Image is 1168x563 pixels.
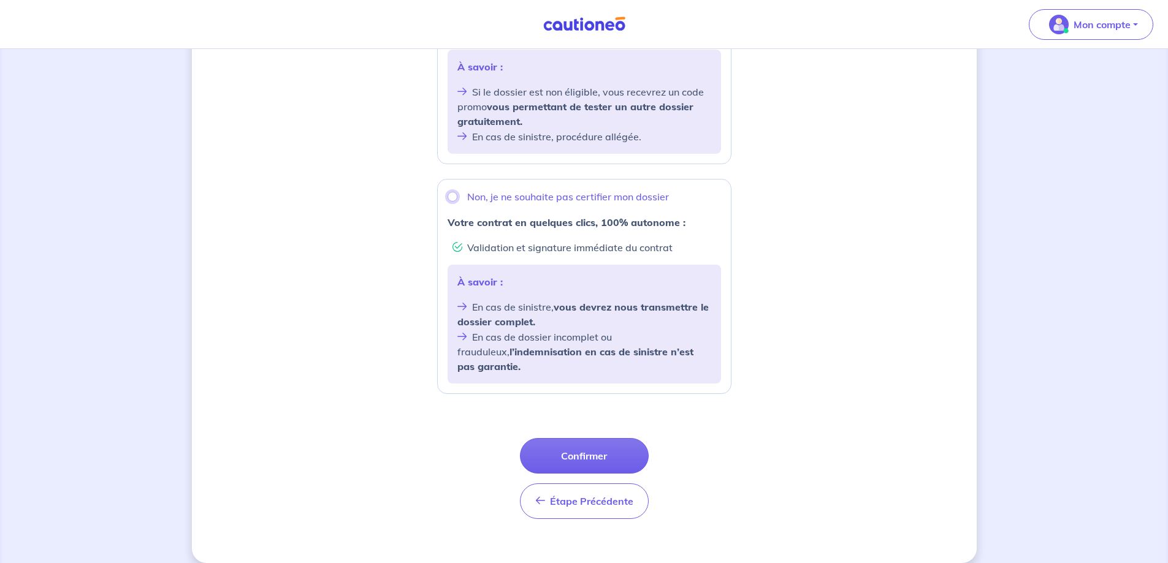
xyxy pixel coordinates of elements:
[457,329,711,374] li: En cas de dossier incomplet ou frauduleux,
[1074,17,1131,32] p: Mon compte
[520,483,649,519] button: Étape Précédente
[520,438,649,474] button: Confirmer
[538,17,630,32] img: Cautioneo
[457,84,711,129] li: Si le dossier est non éligible, vous recevrez un code promo
[457,129,711,144] li: En cas de sinistre, procédure allégée.
[457,299,711,329] li: En cas de sinistre,
[457,276,503,288] strong: À savoir :
[452,240,721,255] li: Validation et signature immédiate du contrat
[550,495,633,507] span: Étape Précédente
[457,346,693,372] strong: l’indemnisation en cas de sinistre n’est pas garantie.
[1029,9,1153,40] button: illu_account_valid_menu.svgMon compte
[457,100,693,127] strong: vous permettant de tester un autre dossier gratuitement.
[457,301,709,328] strong: vous devrez nous transmettre le dossier complet.
[1049,15,1069,34] img: illu_account_valid_menu.svg
[457,61,503,73] strong: À savoir :
[467,189,669,204] p: Non, je ne souhaite pas certifier mon dossier
[448,216,685,229] strong: Votre contrat en quelques clics, 100% autonome :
